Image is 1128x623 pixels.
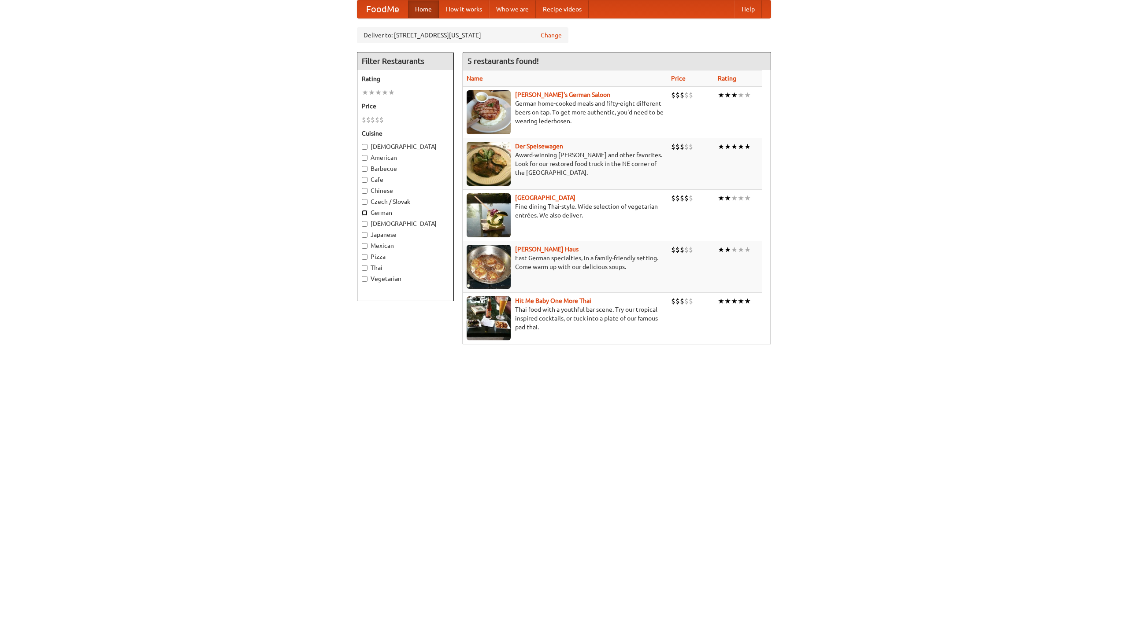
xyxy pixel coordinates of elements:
input: [DEMOGRAPHIC_DATA] [362,144,367,150]
li: $ [675,245,680,254]
li: $ [675,90,680,100]
li: $ [675,296,680,306]
input: Cafe [362,177,367,183]
label: German [362,208,449,217]
img: esthers.jpg [467,90,511,134]
label: [DEMOGRAPHIC_DATA] [362,142,449,151]
li: $ [366,115,371,125]
a: [PERSON_NAME] Haus [515,246,579,253]
input: [DEMOGRAPHIC_DATA] [362,221,367,227]
a: Home [408,0,439,18]
ng-pluralize: 5 restaurants found! [468,57,539,65]
label: Pizza [362,252,449,261]
li: $ [689,90,693,100]
img: satay.jpg [467,193,511,237]
li: $ [371,115,375,125]
li: ★ [382,88,388,97]
a: [GEOGRAPHIC_DATA] [515,194,575,201]
li: $ [684,245,689,254]
li: ★ [718,296,724,306]
li: $ [684,90,689,100]
label: Chinese [362,186,449,195]
label: Mexican [362,241,449,250]
li: ★ [718,142,724,151]
li: $ [680,142,684,151]
li: ★ [738,296,744,306]
li: ★ [731,296,738,306]
li: $ [689,245,693,254]
a: Rating [718,75,736,82]
li: $ [375,115,379,125]
h5: Price [362,102,449,111]
img: babythai.jpg [467,296,511,340]
li: $ [675,193,680,203]
li: ★ [731,245,738,254]
input: Czech / Slovak [362,199,367,205]
li: $ [675,142,680,151]
li: ★ [744,296,751,306]
li: ★ [718,90,724,100]
li: $ [684,296,689,306]
input: German [362,210,367,216]
input: Thai [362,265,367,271]
li: ★ [744,193,751,203]
input: Mexican [362,243,367,249]
li: $ [671,296,675,306]
input: Japanese [362,232,367,238]
label: Vegetarian [362,274,449,283]
img: kohlhaus.jpg [467,245,511,289]
a: Price [671,75,686,82]
li: $ [379,115,384,125]
a: FoodMe [357,0,408,18]
li: ★ [731,193,738,203]
li: ★ [738,142,744,151]
div: Deliver to: [STREET_ADDRESS][US_STATE] [357,27,568,43]
li: ★ [744,142,751,151]
li: ★ [724,142,731,151]
li: $ [680,193,684,203]
input: Pizza [362,254,367,260]
li: $ [684,142,689,151]
label: Cafe [362,175,449,184]
li: ★ [724,193,731,203]
li: $ [671,142,675,151]
h5: Rating [362,74,449,83]
li: $ [689,193,693,203]
p: East German specialties, in a family-friendly setting. Come warm up with our delicious soups. [467,254,664,271]
li: ★ [738,245,744,254]
label: Barbecue [362,164,449,173]
input: Vegetarian [362,276,367,282]
a: Name [467,75,483,82]
li: ★ [738,90,744,100]
li: ★ [744,90,751,100]
a: Der Speisewagen [515,143,563,150]
h4: Filter Restaurants [357,52,453,70]
a: Recipe videos [536,0,589,18]
li: ★ [731,90,738,100]
li: $ [671,245,675,254]
label: Czech / Slovak [362,197,449,206]
h5: Cuisine [362,129,449,138]
li: $ [689,296,693,306]
p: Fine dining Thai-style. Wide selection of vegetarian entrées. We also deliver. [467,202,664,220]
a: [PERSON_NAME]'s German Saloon [515,91,610,98]
a: How it works [439,0,489,18]
li: $ [680,245,684,254]
li: $ [680,90,684,100]
label: American [362,153,449,162]
a: Hit Me Baby One More Thai [515,297,591,304]
label: Thai [362,263,449,272]
li: ★ [718,193,724,203]
input: American [362,155,367,161]
li: ★ [388,88,395,97]
li: ★ [731,142,738,151]
p: Thai food with a youthful bar scene. Try our tropical inspired cocktails, or tuck into a plate of... [467,305,664,332]
label: [DEMOGRAPHIC_DATA] [362,219,449,228]
p: Award-winning [PERSON_NAME] and other favorites. Look for our restored food truck in the NE corne... [467,151,664,177]
li: ★ [368,88,375,97]
li: ★ [375,88,382,97]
